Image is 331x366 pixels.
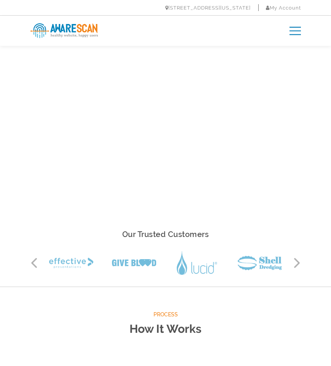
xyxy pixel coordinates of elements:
span: Process [30,310,301,319]
img: Effective [49,258,93,268]
img: Lucid [177,251,217,275]
img: Shell Dredging [238,256,282,270]
h2: How It Works [30,319,301,339]
img: Give Blood [112,259,156,267]
button: Previous [30,257,38,269]
button: Next [293,257,301,269]
h2: Our Trusted Customers [30,228,301,241]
